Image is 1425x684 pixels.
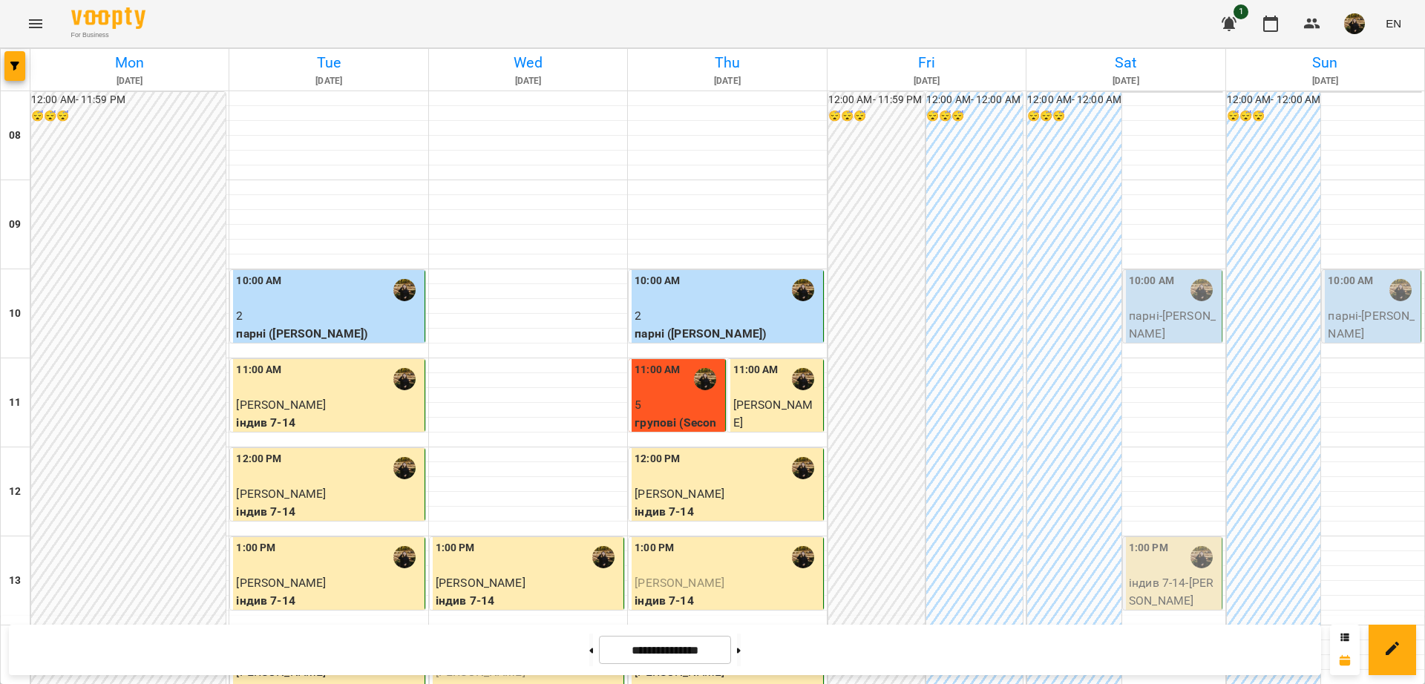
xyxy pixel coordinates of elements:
[9,217,21,233] h6: 09
[436,576,525,590] span: [PERSON_NAME]
[71,30,145,40] span: For Business
[9,395,21,411] h6: 11
[236,398,326,412] span: [PERSON_NAME]
[792,368,814,390] img: Ферманюк Дарина
[236,576,326,590] span: [PERSON_NAME]
[1129,574,1219,609] p: індив 7-14 - [PERSON_NAME]
[830,51,1023,74] h6: Fri
[1234,4,1248,19] span: 1
[926,108,1023,125] h6: 😴😴😴
[18,6,53,42] button: Menu
[733,398,813,430] span: [PERSON_NAME]
[1227,108,1321,125] h6: 😴😴😴
[236,592,421,610] p: індив 7-14
[31,92,226,108] h6: 12:00 AM - 11:59 PM
[236,451,281,467] label: 12:00 PM
[9,128,21,144] h6: 08
[71,7,145,29] img: Voopty Logo
[1380,10,1407,37] button: EN
[830,74,1023,88] h6: [DATE]
[635,576,724,590] span: [PERSON_NAME]
[635,396,721,414] p: 5
[236,487,326,501] span: [PERSON_NAME]
[1029,51,1222,74] h6: Sat
[635,451,680,467] label: 12:00 PM
[733,362,779,378] label: 11:00 AM
[733,431,820,449] p: індив 7-14
[236,273,281,289] label: 10:00 AM
[1129,273,1174,289] label: 10:00 AM
[236,325,421,343] p: парні ([PERSON_NAME])
[592,546,615,568] img: Ферманюк Дарина
[1129,540,1168,556] label: 1:00 PM
[1027,92,1121,108] h6: 12:00 AM - 12:00 AM
[792,279,814,301] img: Ферманюк Дарина
[1344,13,1365,34] img: 30463036ea563b2b23a8b91c0e98b0e0.jpg
[828,92,925,108] h6: 12:00 AM - 11:59 PM
[9,573,21,589] h6: 13
[1190,279,1213,301] img: Ферманюк Дарина
[635,487,724,501] span: [PERSON_NAME]
[1328,273,1373,289] label: 10:00 AM
[232,74,425,88] h6: [DATE]
[31,108,226,125] h6: 😴😴😴
[792,457,814,479] img: Ферманюк Дарина
[635,540,674,556] label: 1:00 PM
[635,273,680,289] label: 10:00 AM
[393,457,416,479] img: Ферманюк Дарина
[630,74,824,88] h6: [DATE]
[9,306,21,322] h6: 10
[232,51,425,74] h6: Tue
[236,414,421,432] p: індив 7-14
[630,51,824,74] h6: Thu
[1027,108,1121,125] h6: 😴😴😴
[635,307,819,325] p: 2
[431,74,625,88] h6: [DATE]
[828,108,925,125] h6: 😴😴😴
[792,546,814,568] img: Ферманюк Дарина
[431,51,625,74] h6: Wed
[1227,92,1321,108] h6: 12:00 AM - 12:00 AM
[635,362,680,378] label: 11:00 AM
[1029,74,1222,88] h6: [DATE]
[236,362,281,378] label: 11:00 AM
[236,503,421,521] p: індив 7-14
[33,74,226,88] h6: [DATE]
[236,540,275,556] label: 1:00 PM
[694,368,716,390] img: Ферманюк Дарина
[393,279,416,301] img: Ферманюк Дарина
[1129,307,1219,342] p: парні - [PERSON_NAME]
[33,51,226,74] h6: Mon
[1190,546,1213,568] img: Ферманюк Дарина
[1328,307,1418,342] p: парні - [PERSON_NAME]
[1228,74,1422,88] h6: [DATE]
[635,503,819,521] p: індив 7-14
[635,592,819,610] p: індив 7-14
[1228,51,1422,74] h6: Sun
[393,368,416,390] img: Ферманюк Дарина
[635,325,819,343] p: парні ([PERSON_NAME])
[1386,16,1401,31] span: EN
[926,92,1023,108] h6: 12:00 AM - 12:00 AM
[9,484,21,500] h6: 12
[635,414,721,467] p: групові (Secondaries summer club 1)
[436,592,620,610] p: індив 7-14
[436,540,475,556] label: 1:00 PM
[393,546,416,568] img: Ферманюк Дарина
[236,307,421,325] p: 2
[1389,279,1412,301] img: Ферманюк Дарина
